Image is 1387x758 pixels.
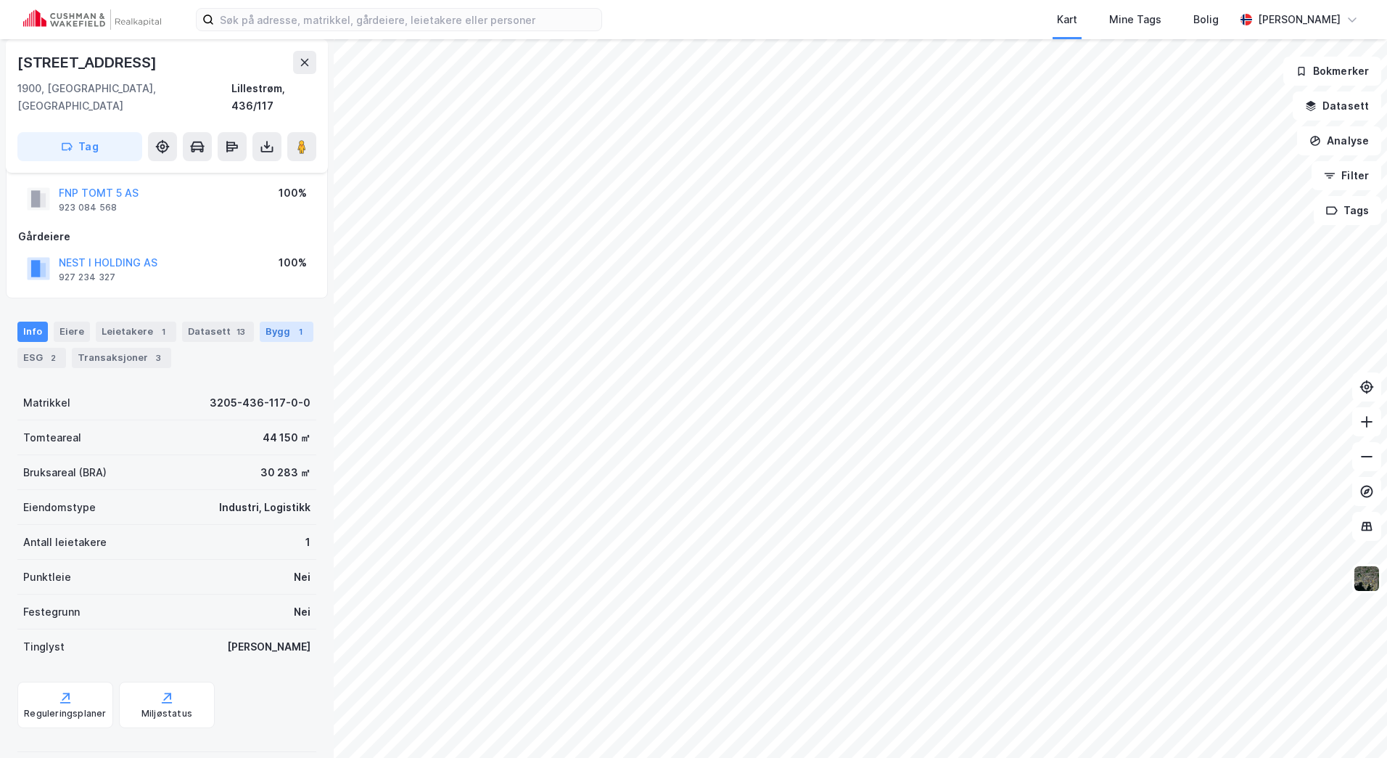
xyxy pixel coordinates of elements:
[263,429,310,447] div: 44 150 ㎡
[17,322,48,342] div: Info
[182,322,254,342] div: Datasett
[17,132,142,161] button: Tag
[23,603,80,621] div: Festegrunn
[294,603,310,621] div: Nei
[17,51,160,74] div: [STREET_ADDRESS]
[260,322,313,342] div: Bygg
[1314,688,1387,758] iframe: Chat Widget
[59,272,115,283] div: 927 234 327
[293,325,308,339] div: 1
[23,9,161,30] img: cushman-wakefield-realkapital-logo.202ea83816669bd177139c58696a8fa1.svg
[1109,11,1161,28] div: Mine Tags
[279,184,307,202] div: 100%
[234,325,248,339] div: 13
[1293,91,1381,121] button: Datasett
[1314,688,1387,758] div: Kontrollprogram for chat
[141,708,192,720] div: Miljøstatus
[151,351,165,365] div: 3
[24,708,106,720] div: Reguleringsplaner
[23,568,71,586] div: Punktleie
[279,254,307,272] div: 100%
[1297,126,1381,155] button: Analyse
[210,394,310,412] div: 3205-436-117-0-0
[1353,565,1380,592] img: 9k=
[1283,57,1381,86] button: Bokmerker
[18,228,316,245] div: Gårdeiere
[1258,11,1341,28] div: [PERSON_NAME]
[72,348,171,368] div: Transaksjoner
[227,638,310,656] div: [PERSON_NAME]
[96,322,176,342] div: Leietakere
[23,429,81,447] div: Tomteareal
[59,202,117,213] div: 923 084 568
[23,638,65,656] div: Tinglyst
[17,348,66,368] div: ESG
[23,499,96,516] div: Eiendomstype
[294,568,310,586] div: Nei
[23,534,107,551] div: Antall leietakere
[23,464,107,481] div: Bruksareal (BRA)
[1193,11,1219,28] div: Bolig
[54,322,90,342] div: Eiere
[214,9,601,30] input: Søk på adresse, matrikkel, gårdeiere, leietakere eller personer
[1057,11,1077,28] div: Kart
[260,464,310,481] div: 30 283 ㎡
[219,499,310,516] div: Industri, Logistikk
[1312,161,1381,190] button: Filter
[46,351,60,365] div: 2
[23,394,70,412] div: Matrikkel
[305,534,310,551] div: 1
[17,80,231,115] div: 1900, [GEOGRAPHIC_DATA], [GEOGRAPHIC_DATA]
[231,80,316,115] div: Lillestrøm, 436/117
[1314,196,1381,225] button: Tags
[156,325,170,339] div: 1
